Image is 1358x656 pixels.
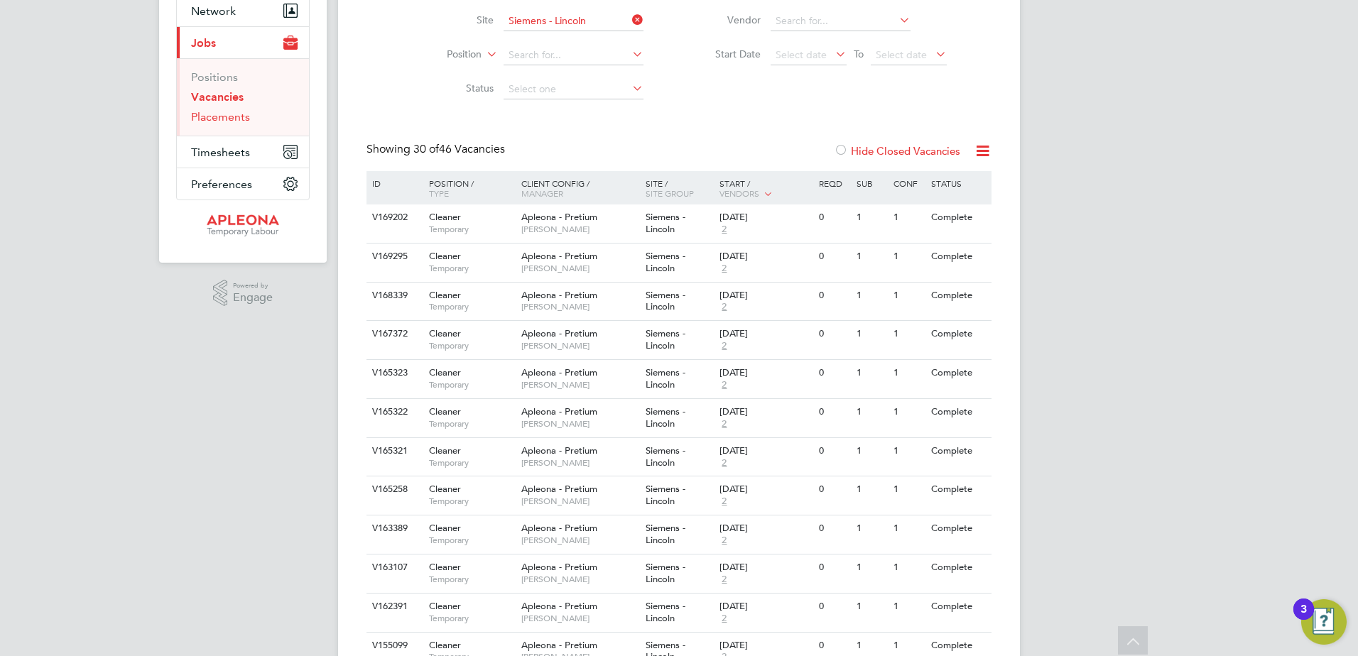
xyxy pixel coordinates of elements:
[890,204,927,231] div: 1
[928,171,989,195] div: Status
[369,171,418,195] div: ID
[177,58,309,136] div: Jobs
[719,418,729,430] span: 2
[853,399,890,425] div: 1
[928,204,989,231] div: Complete
[890,515,927,542] div: 1
[815,360,852,386] div: 0
[853,515,890,542] div: 1
[521,457,639,469] span: [PERSON_NAME]
[429,522,461,534] span: Cleaner
[429,379,514,390] span: Temporary
[369,515,418,542] div: V163389
[521,211,597,223] span: Apleona - Pretium
[849,45,868,63] span: To
[429,327,461,339] span: Cleaner
[876,48,927,61] span: Select date
[369,438,418,464] div: V165321
[646,250,685,274] span: Siemens - Lincoln
[521,418,639,430] span: [PERSON_NAME]
[521,405,597,417] span: Apleona - Pretium
[890,283,927,309] div: 1
[521,379,639,390] span: [PERSON_NAME]
[719,483,812,496] div: [DATE]
[928,515,989,542] div: Complete
[429,535,514,546] span: Temporary
[177,27,309,58] button: Jobs
[521,444,597,457] span: Apleona - Pretium
[815,171,852,195] div: Reqd
[853,171,890,195] div: Sub
[233,292,273,304] span: Engage
[928,283,989,309] div: Complete
[928,399,989,425] div: Complete
[853,438,890,464] div: 1
[719,613,729,625] span: 2
[890,244,927,270] div: 1
[646,211,685,235] span: Siemens - Lincoln
[719,640,812,652] div: [DATE]
[521,574,639,585] span: [PERSON_NAME]
[369,283,418,309] div: V168339
[890,360,927,386] div: 1
[369,321,418,347] div: V167372
[719,523,812,535] div: [DATE]
[646,405,685,430] span: Siemens - Lincoln
[719,574,729,586] span: 2
[890,554,927,581] div: 1
[815,438,852,464] div: 0
[369,594,418,620] div: V162391
[890,476,927,503] div: 1
[719,379,729,391] span: 2
[369,244,418,270] div: V169295
[521,187,563,199] span: Manager
[719,212,812,224] div: [DATE]
[400,48,482,62] label: Position
[646,600,685,624] span: Siemens - Lincoln
[716,171,815,207] div: Start /
[719,367,812,379] div: [DATE]
[369,476,418,503] div: V165258
[646,483,685,507] span: Siemens - Lincoln
[191,90,244,104] a: Vacancies
[646,444,685,469] span: Siemens - Lincoln
[504,45,643,65] input: Search for...
[191,110,250,124] a: Placements
[413,142,439,156] span: 30 of
[1301,599,1347,645] button: Open Resource Center, 3 new notifications
[776,48,827,61] span: Select date
[719,290,812,302] div: [DATE]
[646,366,685,390] span: Siemens - Lincoln
[521,522,597,534] span: Apleona - Pretium
[815,399,852,425] div: 0
[429,289,461,301] span: Cleaner
[719,496,729,508] span: 2
[853,283,890,309] div: 1
[928,594,989,620] div: Complete
[890,171,927,195] div: Conf
[504,80,643,99] input: Select one
[890,438,927,464] div: 1
[719,445,812,457] div: [DATE]
[521,535,639,546] span: [PERSON_NAME]
[418,171,518,205] div: Position /
[429,600,461,612] span: Cleaner
[429,639,461,651] span: Cleaner
[413,142,505,156] span: 46 Vacancies
[521,327,597,339] span: Apleona - Pretium
[646,561,685,585] span: Siemens - Lincoln
[429,561,461,573] span: Cleaner
[191,4,236,18] span: Network
[213,280,273,307] a: Powered byEngage
[429,366,461,378] span: Cleaner
[412,82,494,94] label: Status
[679,48,761,60] label: Start Date
[429,405,461,417] span: Cleaner
[233,280,273,292] span: Powered by
[646,187,694,199] span: Site Group
[853,594,890,620] div: 1
[521,224,639,235] span: [PERSON_NAME]
[815,321,852,347] div: 0
[815,476,852,503] div: 0
[815,204,852,231] div: 0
